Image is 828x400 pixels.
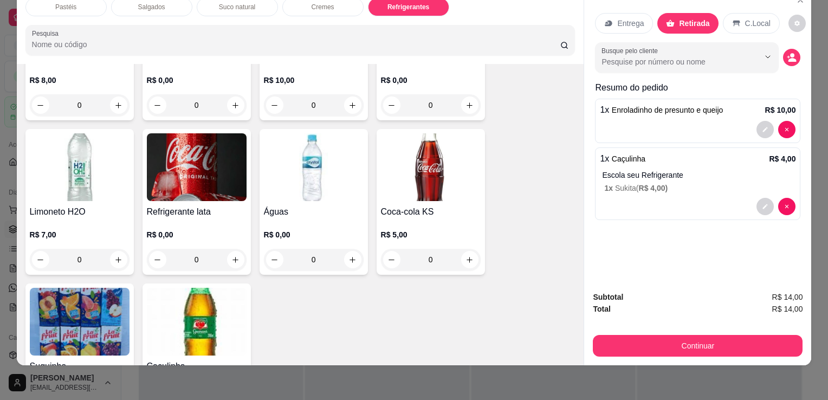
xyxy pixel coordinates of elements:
[30,229,130,240] p: R$ 7,00
[756,121,774,138] button: decrease-product-quantity
[602,170,795,180] p: Escola seu Refrigerante
[32,251,49,268] button: decrease-product-quantity
[612,154,645,163] span: Caçulinha
[617,18,644,29] p: Entrega
[147,360,247,373] h4: Caçulinha
[32,39,560,50] input: Pesquisa
[593,293,623,301] strong: Subtotal
[32,96,49,114] button: decrease-product-quantity
[30,75,130,86] p: R$ 8,00
[264,75,364,86] p: R$ 10,00
[759,48,777,66] button: Show suggestions
[595,81,800,94] p: Resumo do pedido
[783,49,800,66] button: decrease-product-quantity
[387,3,429,11] p: Refrigerantes
[461,251,478,268] button: increase-product-quantity
[745,18,771,29] p: C.Local
[600,104,723,117] p: 1 x
[32,29,62,38] label: Pesquisa
[219,3,255,11] p: Suco natural
[344,96,361,114] button: increase-product-quantity
[264,205,364,218] h4: Águas
[264,229,364,240] p: R$ 0,00
[381,229,481,240] p: R$ 5,00
[30,288,130,356] img: product-image
[769,153,795,164] p: R$ 4,00
[593,305,610,313] strong: Total
[30,205,130,218] h4: Limoneto H2O
[604,183,795,193] p: Sukita (
[147,205,247,218] h4: Refrigerante lata
[147,75,247,86] p: R$ 0,00
[639,184,668,192] span: R$ 4,00 )
[381,75,481,86] p: R$ 0,00
[593,335,803,357] button: Continuar
[600,152,645,165] p: 1 x
[604,184,614,192] span: 1 x
[138,3,165,11] p: Salgados
[110,251,127,268] button: increase-product-quantity
[612,106,723,114] span: Enroladinho de presunto e queijo
[30,360,130,373] h4: Suquinho
[381,205,481,218] h4: Coca-cola KS
[266,96,283,114] button: decrease-product-quantity
[147,229,247,240] p: R$ 0,00
[147,288,247,356] img: product-image
[381,133,481,201] img: product-image
[756,198,774,215] button: decrease-product-quantity
[312,3,334,11] p: Cremes
[765,105,796,115] p: R$ 10,00
[778,121,795,138] button: decrease-product-quantity
[679,18,709,29] p: Retirada
[147,133,247,201] img: product-image
[110,96,127,114] button: increase-product-quantity
[601,56,742,67] input: Busque pelo cliente
[772,291,803,303] span: R$ 14,00
[601,46,662,55] label: Busque pelo cliente
[55,3,76,11] p: Pastéis
[778,198,795,215] button: decrease-product-quantity
[264,133,364,201] img: product-image
[788,15,806,32] button: decrease-product-quantity
[772,303,803,315] span: R$ 14,00
[383,251,400,268] button: decrease-product-quantity
[30,133,130,201] img: product-image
